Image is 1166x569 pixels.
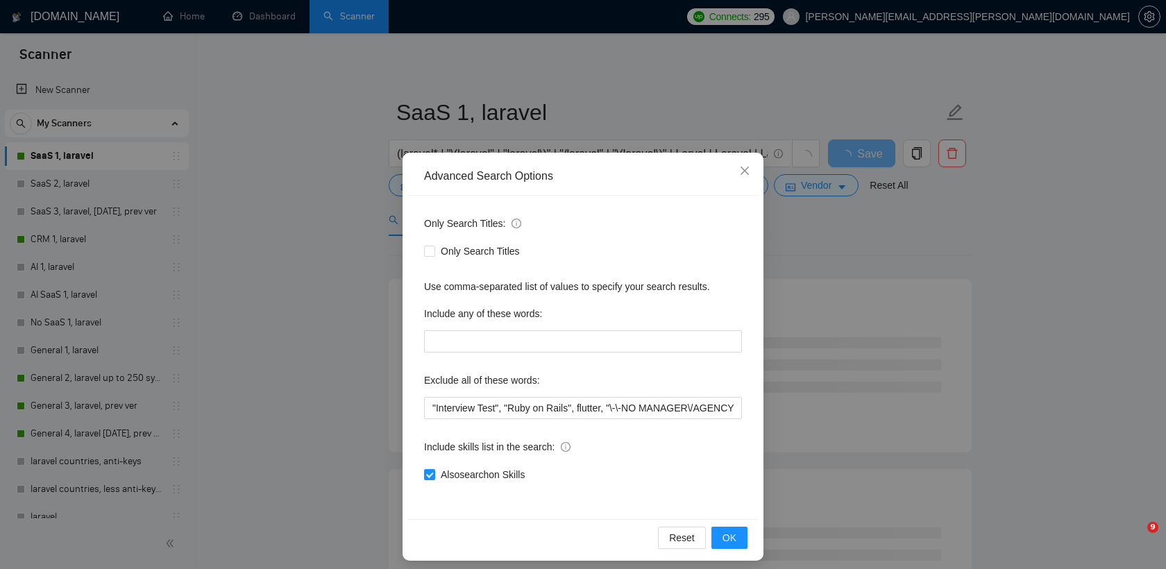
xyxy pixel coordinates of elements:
[424,169,742,184] div: Advanced Search Options
[711,527,747,549] button: OK
[658,527,706,549] button: Reset
[561,442,571,452] span: info-circle
[424,279,742,294] div: Use comma-separated list of values to specify your search results.
[726,153,763,190] button: Close
[424,303,542,325] label: Include any of these words:
[424,369,540,391] label: Exclude all of these words:
[1119,522,1152,555] iframe: Intercom live chat
[424,439,571,455] span: Include skills list in the search:
[435,467,530,482] span: Also search on Skills
[424,216,521,231] span: Only Search Titles:
[739,165,750,176] span: close
[669,530,695,545] span: Reset
[1147,522,1158,533] span: 9
[512,219,521,228] span: info-circle
[435,244,525,259] span: Only Search Titles
[723,530,736,545] span: OK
